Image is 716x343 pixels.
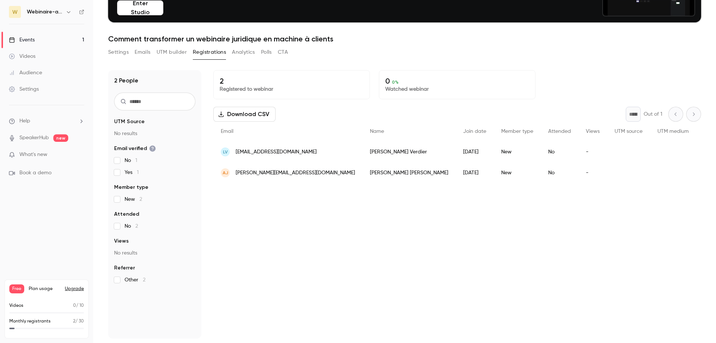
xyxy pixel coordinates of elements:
[463,129,486,134] span: Join date
[114,145,156,152] span: Email verified
[27,8,63,16] h6: Webinaire-avocats
[9,53,35,60] div: Videos
[135,224,138,229] span: 2
[261,46,272,58] button: Polls
[657,129,689,134] span: UTM medium
[114,118,145,125] span: UTM Source
[114,237,129,245] span: Views
[541,162,578,183] div: No
[370,129,384,134] span: Name
[73,303,76,308] span: 0
[73,318,84,325] p: / 30
[135,158,137,163] span: 1
[53,134,68,142] span: new
[9,302,23,309] p: Videos
[9,69,42,77] div: Audience
[578,162,607,183] div: -
[385,85,529,93] p: Watched webinar
[157,46,187,58] button: UTM builder
[114,249,195,257] p: No results
[385,77,529,85] p: 0
[278,46,288,58] button: CTA
[12,8,18,16] span: W
[578,141,607,162] div: -
[392,79,399,85] span: 0 %
[615,129,643,134] span: UTM source
[19,169,51,177] span: Book a demo
[135,46,150,58] button: Emails
[221,129,233,134] span: Email
[9,85,39,93] div: Settings
[19,151,47,159] span: What's new
[125,169,139,176] span: Yes
[75,152,84,158] iframe: Noticeable Trigger
[494,141,541,162] div: New
[223,169,228,176] span: AJ
[501,129,533,134] span: Member type
[108,34,701,43] h1: Comment transformer un webinaire juridique en machine à clients
[114,211,139,218] span: Attended
[236,148,317,156] span: [EMAIL_ADDRESS][DOMAIN_NAME]
[19,117,30,125] span: Help
[9,284,24,293] span: Free
[125,276,145,284] span: Other
[541,141,578,162] div: No
[9,36,35,44] div: Events
[9,318,51,325] p: Monthly registrants
[125,222,138,230] span: No
[236,169,355,177] span: [PERSON_NAME][EMAIL_ADDRESS][DOMAIN_NAME]
[213,107,276,122] button: Download CSV
[114,130,195,137] p: No results
[125,196,142,203] span: New
[73,302,84,309] p: / 10
[223,149,228,155] span: LV
[114,184,148,191] span: Member type
[644,110,662,118] p: Out of 1
[548,129,571,134] span: Attended
[73,319,75,324] span: 2
[9,117,84,125] li: help-dropdown-opener
[114,76,138,85] h1: 2 People
[220,85,364,93] p: Registered to webinar
[29,286,60,292] span: Plan usage
[362,141,456,162] div: [PERSON_NAME] Verdier
[220,77,364,85] p: 2
[65,286,84,292] button: Upgrade
[586,129,600,134] span: Views
[137,170,139,175] span: 1
[362,162,456,183] div: [PERSON_NAME] [PERSON_NAME]
[193,46,226,58] button: Registrations
[108,46,129,58] button: Settings
[456,162,494,183] div: [DATE]
[114,118,195,284] section: facet-groups
[114,264,135,272] span: Referrer
[494,162,541,183] div: New
[19,134,49,142] a: SpeakerHub
[456,141,494,162] div: [DATE]
[232,46,255,58] button: Analytics
[125,157,137,164] span: No
[143,277,145,283] span: 2
[117,0,163,15] button: Enter Studio
[139,197,142,202] span: 2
